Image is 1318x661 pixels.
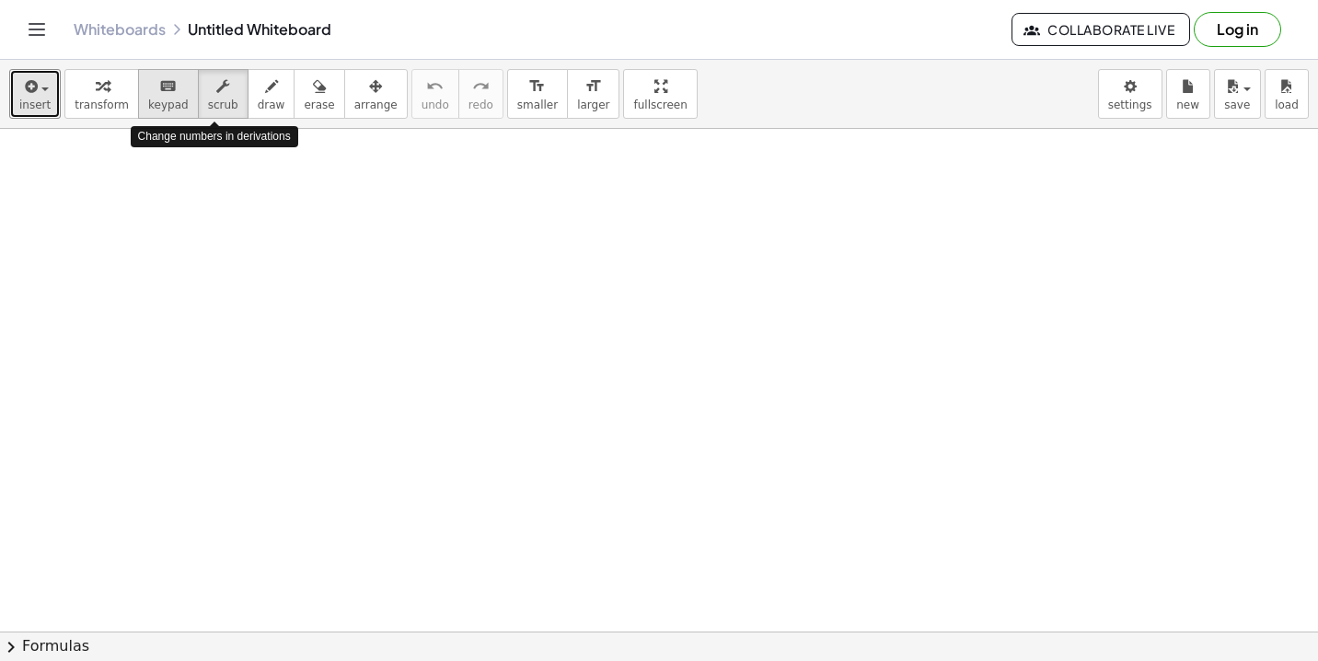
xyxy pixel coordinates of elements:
[1176,99,1199,111] span: new
[74,20,166,39] a: Whiteboards
[131,126,298,147] div: Change numbers in derivations
[507,69,568,119] button: format_sizesmaller
[472,75,490,98] i: redo
[208,99,238,111] span: scrub
[623,69,697,119] button: fullscreen
[294,69,344,119] button: erase
[1275,99,1299,111] span: load
[1108,99,1152,111] span: settings
[248,69,295,119] button: draw
[1027,21,1174,38] span: Collaborate Live
[1214,69,1261,119] button: save
[426,75,444,98] i: undo
[1098,69,1162,119] button: settings
[354,99,398,111] span: arrange
[304,99,334,111] span: erase
[258,99,285,111] span: draw
[198,69,249,119] button: scrub
[75,99,129,111] span: transform
[19,99,51,111] span: insert
[577,99,609,111] span: larger
[567,69,619,119] button: format_sizelarger
[22,15,52,44] button: Toggle navigation
[633,99,687,111] span: fullscreen
[344,69,408,119] button: arrange
[1194,12,1281,47] button: Log in
[148,99,189,111] span: keypad
[159,75,177,98] i: keyboard
[422,99,449,111] span: undo
[9,69,61,119] button: insert
[1265,69,1309,119] button: load
[528,75,546,98] i: format_size
[1012,13,1190,46] button: Collaborate Live
[138,69,199,119] button: keyboardkeypad
[64,69,139,119] button: transform
[1166,69,1210,119] button: new
[517,99,558,111] span: smaller
[458,69,503,119] button: redoredo
[411,69,459,119] button: undoundo
[468,99,493,111] span: redo
[1224,99,1250,111] span: save
[584,75,602,98] i: format_size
